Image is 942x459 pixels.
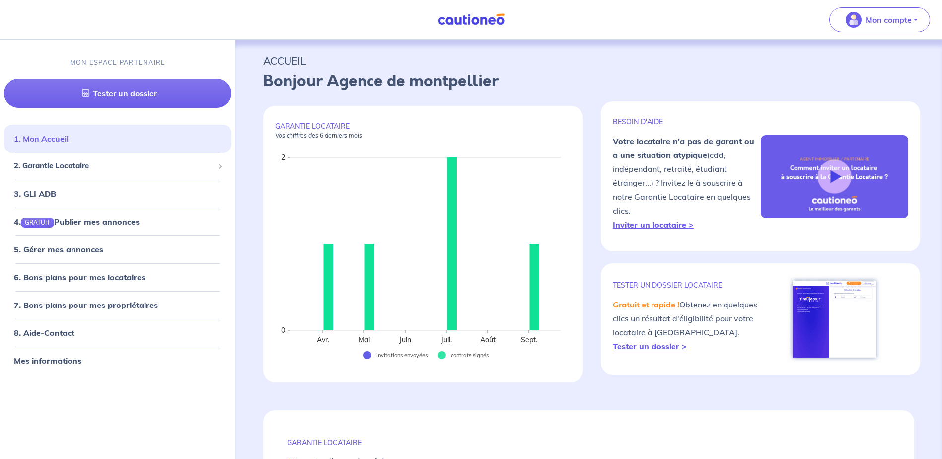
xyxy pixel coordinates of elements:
[281,153,285,162] text: 2
[521,335,537,344] text: Sept.
[4,129,231,149] div: 1. Mon Accueil
[788,275,881,363] img: simulateur.png
[263,52,914,70] p: ACCUEIL
[399,335,411,344] text: Juin
[275,132,362,139] em: Vos chiffres des 6 derniers mois
[317,335,329,344] text: Avr.
[14,217,140,227] a: 4.GRATUITPublier mes annonces
[4,157,231,176] div: 2. Garantie Locataire
[613,220,694,229] a: Inviter un locataire >
[613,341,687,351] a: Tester un dossier >
[761,135,908,219] img: video-gli-new-none.jpg
[846,12,862,28] img: illu_account_valid_menu.svg
[281,326,285,335] text: 0
[613,134,760,231] p: (cdd, indépendant, retraité, étudiant étranger...) ? Invitez le à souscrire à notre Garantie Loca...
[4,239,231,259] div: 5. Gérer mes annonces
[14,189,56,199] a: 3. GLI ADB
[613,117,760,126] p: BESOIN D'AIDE
[829,7,930,32] button: illu_account_valid_menu.svgMon compte
[866,14,912,26] p: Mon compte
[14,244,103,254] a: 5. Gérer mes annonces
[359,335,370,344] text: Mai
[4,184,231,204] div: 3. GLI ADB
[14,161,214,172] span: 2. Garantie Locataire
[275,122,571,140] p: GARANTIE LOCATAIRE
[14,134,69,144] a: 1. Mon Accueil
[613,300,679,309] em: Gratuit et rapide !
[4,323,231,343] div: 8. Aide-Contact
[70,58,166,67] p: MON ESPACE PARTENAIRE
[480,335,496,344] text: Août
[287,438,890,447] p: GARANTIE LOCATAIRE
[4,212,231,231] div: 4.GRATUITPublier mes annonces
[613,136,754,160] strong: Votre locataire n'a pas de garant ou a une situation atypique
[4,351,231,371] div: Mes informations
[440,335,452,344] text: Juil.
[434,13,508,26] img: Cautioneo
[14,356,81,366] a: Mes informations
[4,295,231,315] div: 7. Bons plans pour mes propriétaires
[613,281,760,290] p: TESTER un dossier locataire
[14,272,145,282] a: 6. Bons plans pour mes locataires
[14,300,158,310] a: 7. Bons plans pour mes propriétaires
[14,328,74,338] a: 8. Aide-Contact
[4,267,231,287] div: 6. Bons plans pour mes locataires
[4,79,231,108] a: Tester un dossier
[613,298,760,353] p: Obtenez en quelques clics un résultat d'éligibilité pour votre locataire à [GEOGRAPHIC_DATA].
[263,70,914,93] p: Bonjour Agence de montpellier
